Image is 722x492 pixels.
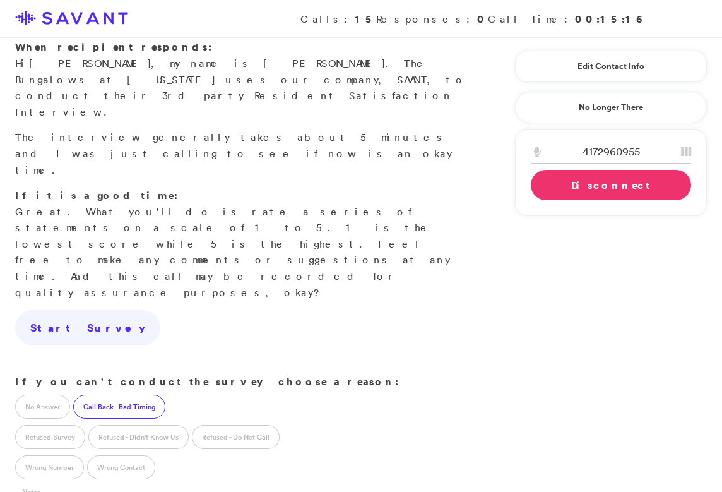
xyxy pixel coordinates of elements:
label: Refused - Didn't Know Us [88,425,189,449]
label: Call Back - Bad Timing [73,395,165,419]
label: Refused - Do Not Call [192,425,280,449]
a: Disconnect [531,170,691,200]
p: The interview generally takes about 5 minutes and I was just calling to see if now is an okay time. [15,129,467,178]
a: Start Survey [15,310,160,345]
p: Hi , my name is [PERSON_NAME]. The Bungalows at [US_STATE] uses our company, SAVANT, to conduct t... [15,39,467,120]
span: [PERSON_NAME] [29,57,151,69]
strong: 15 [355,12,376,26]
label: Wrong Number [15,455,84,479]
strong: If it is a good time: [15,188,178,202]
label: No Answer [15,395,70,419]
strong: 0 [477,12,488,26]
label: Wrong Contact [87,455,155,479]
label: Refused Survey [15,425,85,449]
strong: If you can't conduct the survey choose a reason: [15,375,399,388]
strong: 00:15:16 [575,12,644,26]
a: No Longer There [515,92,707,123]
strong: When recipient responds: [15,40,212,54]
p: Great. What you'll do is rate a series of statements on a scale of 1 to 5. 1 is the lowest score ... [15,188,467,301]
a: Edit Contact Info [531,56,691,76]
